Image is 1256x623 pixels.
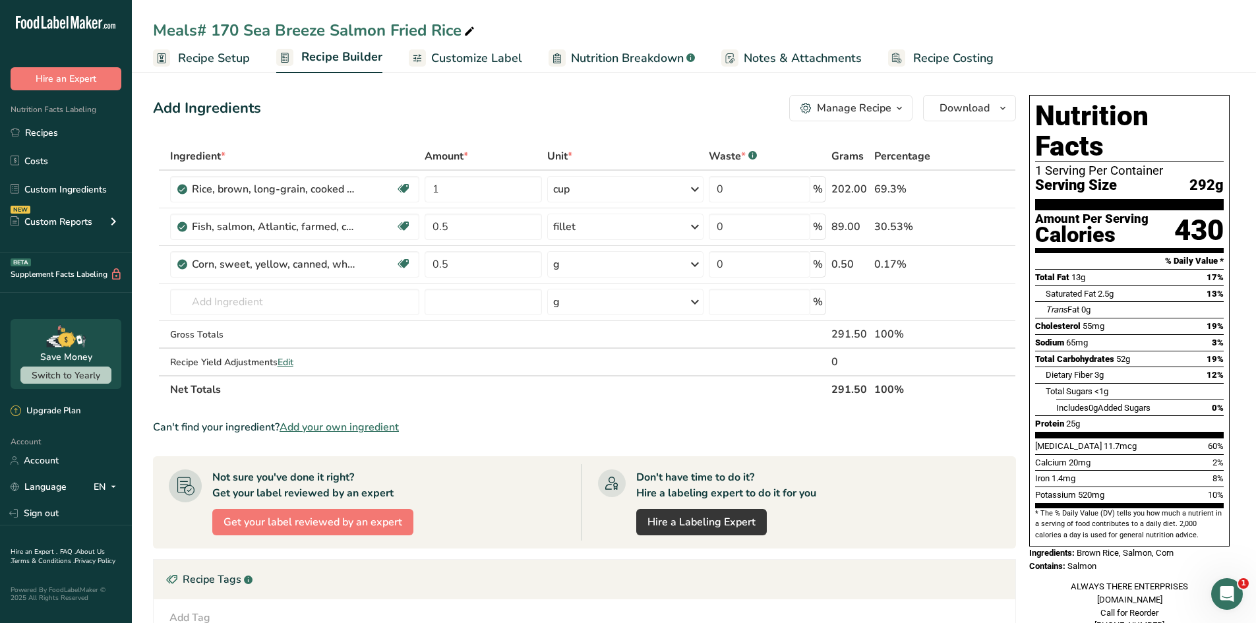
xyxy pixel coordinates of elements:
div: Fish, salmon, Atlantic, farmed, cooked, dry heat [192,219,357,235]
span: Calcium [1035,458,1067,467]
span: 55mg [1083,321,1104,331]
div: 0 [831,354,869,370]
span: 520mg [1078,490,1104,500]
div: Can't find your ingredient? [153,419,1016,435]
th: 100% [872,375,955,403]
div: Gross Totals [170,328,420,341]
button: Download [923,95,1016,121]
span: <1g [1094,386,1108,396]
div: NEW [11,206,30,214]
a: FAQ . [60,547,76,556]
div: EN [94,479,121,495]
div: 291.50 [831,326,869,342]
span: 8% [1212,473,1224,483]
span: Recipe Setup [178,49,250,67]
span: 13% [1207,289,1224,299]
div: Rice, brown, long-grain, cooked (Includes foods for USDA's Food Distribution Program) [192,181,357,197]
span: Serving Size [1035,177,1117,194]
span: 20mg [1069,458,1091,467]
div: Recipe Yield Adjustments [170,355,420,369]
span: 12% [1207,370,1224,380]
span: Amount [425,148,468,164]
span: 19% [1207,354,1224,364]
span: Switch to Yearly [32,369,100,382]
div: 0.17% [874,256,953,272]
div: 89.00 [831,219,869,235]
th: Net Totals [167,375,829,403]
span: 3g [1094,370,1104,380]
span: Saturated Fat [1046,289,1096,299]
iframe: Intercom live chat [1211,578,1243,610]
a: Recipe Setup [153,44,250,73]
a: Hire an Expert . [11,547,57,556]
span: Nutrition Breakdown [571,49,684,67]
span: 0g [1081,305,1091,314]
div: 430 [1174,213,1224,248]
th: 291.50 [829,375,872,403]
a: Customize Label [409,44,522,73]
div: g [553,256,560,272]
div: Powered By FoodLabelMaker © 2025 All Rights Reserved [11,586,121,602]
div: 0.50 [831,256,869,272]
section: * The % Daily Value (DV) tells you how much a nutrient in a serving of food contributes to a dail... [1035,508,1224,541]
span: 60% [1208,441,1224,451]
span: Ingredients: [1029,548,1075,558]
div: Manage Recipe [817,100,891,116]
button: Hire an Expert [11,67,121,90]
div: 30.53% [874,219,953,235]
span: Notes & Attachments [744,49,862,67]
span: 19% [1207,321,1224,331]
div: 202.00 [831,181,869,197]
div: g [553,294,560,310]
span: Percentage [874,148,930,164]
span: Recipe Builder [301,48,382,66]
i: Trans [1046,305,1067,314]
div: Recipe Tags [154,560,1015,599]
span: Grams [831,148,864,164]
span: Get your label reviewed by an expert [224,514,402,530]
span: 0% [1212,403,1224,413]
span: Customize Label [431,49,522,67]
a: About Us . [11,547,105,566]
div: 100% [874,326,953,342]
span: Brown Rice, Salmon, Corn [1077,548,1174,558]
div: Upgrade Plan [11,405,80,418]
span: Protein [1035,419,1064,429]
span: Total Sugars [1046,386,1092,396]
span: Download [940,100,990,116]
span: Total Fat [1035,272,1069,282]
span: Add your own ingredient [280,419,399,435]
a: Terms & Conditions . [11,556,75,566]
span: Total Carbohydrates [1035,354,1114,364]
span: Recipe Costing [913,49,994,67]
span: 3% [1212,338,1224,347]
button: Get your label reviewed by an expert [212,509,413,535]
div: Save Money [40,350,92,364]
span: Cholesterol [1035,321,1081,331]
span: Salmon [1067,561,1096,571]
span: Iron [1035,473,1050,483]
a: Notes & Attachments [721,44,862,73]
span: Potassium [1035,490,1076,500]
div: Don't have time to do it? Hire a labeling expert to do it for you [636,469,816,501]
div: Waste [709,148,757,164]
span: Fat [1046,305,1079,314]
div: 69.3% [874,181,953,197]
div: 1 Serving Per Container [1035,164,1224,177]
span: 10% [1208,490,1224,500]
div: fillet [553,219,576,235]
div: BETA [11,258,31,266]
span: 2% [1212,458,1224,467]
span: 2.5g [1098,289,1114,299]
a: Privacy Policy [75,556,115,566]
button: Switch to Yearly [20,367,111,384]
a: Recipe Costing [888,44,994,73]
span: 1.4mg [1052,473,1075,483]
div: Corn, sweet, yellow, canned, whole kernel, drained solids [192,256,357,272]
span: 1 [1238,578,1249,589]
span: Includes Added Sugars [1056,403,1151,413]
span: 292g [1189,177,1224,194]
span: Dietary Fiber [1046,370,1092,380]
div: Calories [1035,225,1149,245]
div: Custom Reports [11,215,92,229]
